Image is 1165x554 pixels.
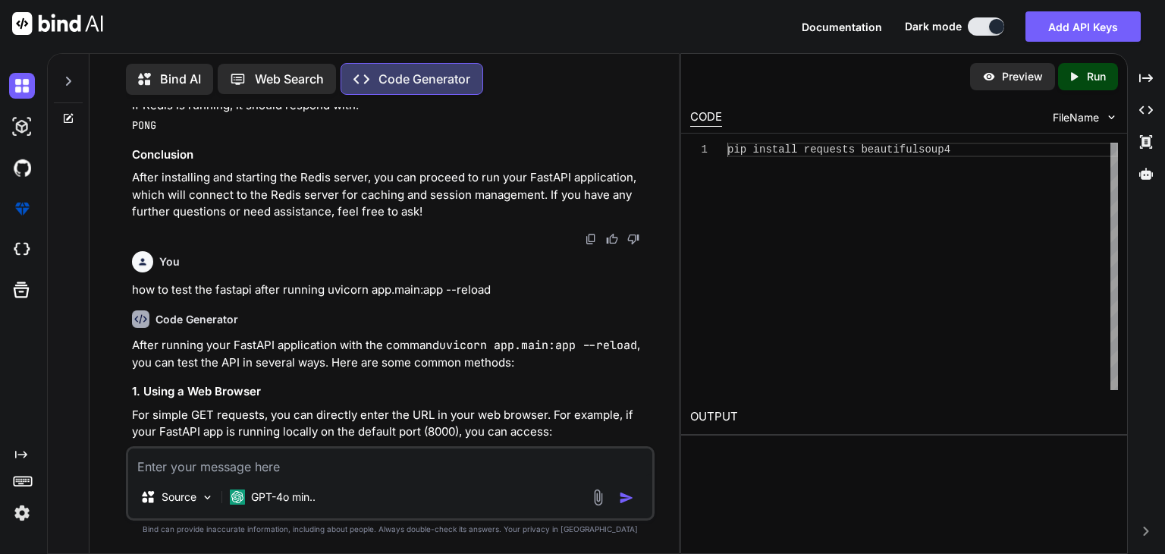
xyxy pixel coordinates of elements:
[132,407,652,441] p: For simple GET requests, you can directly enter the URL in your web browser. For example, if your...
[126,524,655,535] p: Bind can provide inaccurate information, including about people. Always double-check its answers....
[132,118,156,132] code: PONG
[681,399,1127,435] h2: OUTPUT
[132,282,652,299] p: how to test the fastapi after running uvicorn app.main:app --reload
[585,233,597,245] img: copy
[132,337,652,371] p: After running your FastAPI application with the command , you can test the API in several ways. H...
[619,490,634,505] img: icon
[255,70,324,88] p: Web Search
[9,114,35,140] img: darkAi-studio
[1087,69,1106,84] p: Run
[1105,111,1118,124] img: chevron down
[132,146,652,164] h3: Conclusion
[132,383,652,401] h3: 1. Using a Web Browser
[160,70,201,88] p: Bind AI
[1002,69,1043,84] p: Preview
[589,489,607,506] img: attachment
[9,500,35,526] img: settings
[690,143,708,157] div: 1
[12,12,103,35] img: Bind AI
[144,444,652,512] li: :
[9,73,35,99] img: darkChat
[162,489,196,505] p: Source
[1025,11,1141,42] button: Add API Keys
[9,155,35,181] img: githubDark
[230,489,245,505] img: GPT-4o mini
[627,233,639,245] img: dislike
[201,491,214,504] img: Pick Models
[9,237,35,263] img: cloudideIcon
[251,489,316,505] p: GPT-4o min..
[9,196,35,222] img: premium
[378,70,470,88] p: Code Generator
[905,19,962,34] span: Dark mode
[727,143,950,156] span: pip install requests beautifulsoup4
[802,20,882,33] span: Documentation
[159,254,180,269] h6: You
[606,233,618,245] img: like
[802,19,882,35] button: Documentation
[155,312,238,327] h6: Code Generator
[144,445,252,459] strong: API Documentation
[439,338,637,353] code: uvicorn app.main:app --reload
[982,70,996,83] img: preview
[132,169,652,221] p: After installing and starting the Redis server, you can proceed to run your FastAPI application, ...
[690,109,722,127] div: CODE
[1053,110,1099,125] span: FileName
